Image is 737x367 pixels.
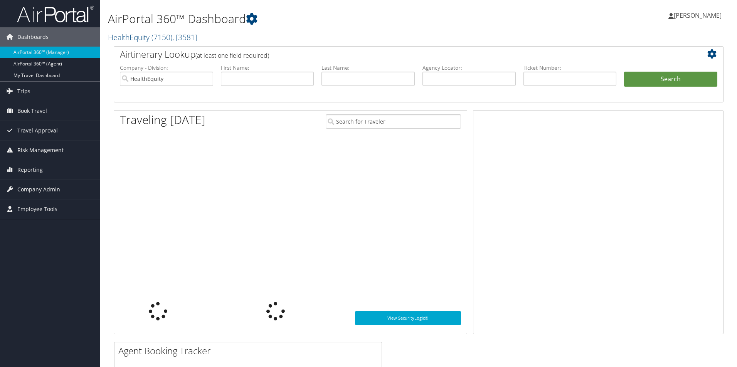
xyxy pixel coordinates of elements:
[17,101,47,121] span: Book Travel
[120,64,213,72] label: Company - Division:
[17,27,49,47] span: Dashboards
[17,121,58,140] span: Travel Approval
[523,64,617,72] label: Ticket Number:
[674,11,722,20] span: [PERSON_NAME]
[195,51,269,60] span: (at least one field required)
[422,64,516,72] label: Agency Locator:
[355,311,461,325] a: View SecurityLogic®
[326,114,461,129] input: Search for Traveler
[108,11,522,27] h1: AirPortal 360™ Dashboard
[120,48,666,61] h2: Airtinerary Lookup
[120,112,205,128] h1: Traveling [DATE]
[172,32,197,42] span: , [ 3581 ]
[151,32,172,42] span: ( 7150 )
[668,4,729,27] a: [PERSON_NAME]
[17,82,30,101] span: Trips
[321,64,415,72] label: Last Name:
[17,160,43,179] span: Reporting
[108,32,197,42] a: HealthEquity
[624,72,717,87] button: Search
[17,199,57,219] span: Employee Tools
[118,344,382,357] h2: Agent Booking Tracker
[17,5,94,23] img: airportal-logo.png
[17,141,64,160] span: Risk Management
[17,180,60,199] span: Company Admin
[221,64,314,72] label: First Name:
